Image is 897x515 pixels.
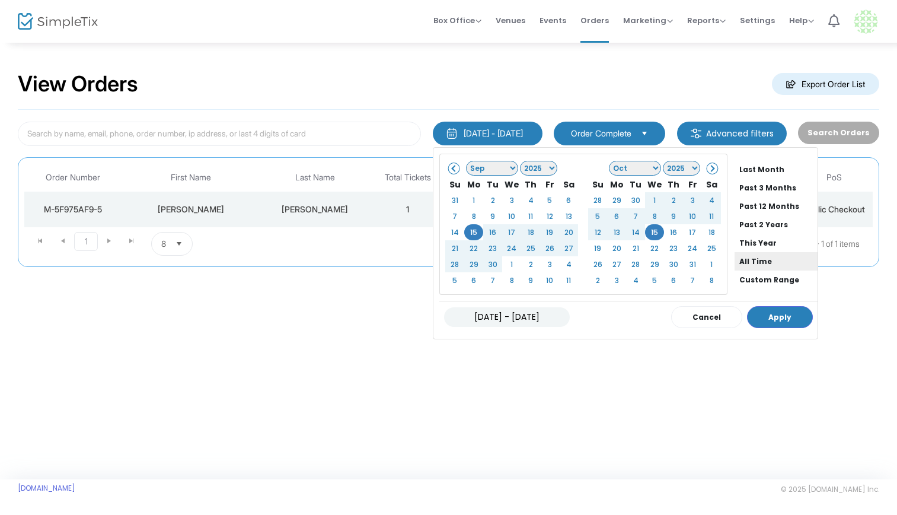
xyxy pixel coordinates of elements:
[664,256,683,272] td: 30
[645,224,664,240] td: 15
[521,224,540,240] td: 18
[540,272,559,288] td: 10
[18,484,75,493] a: [DOMAIN_NAME]
[161,238,166,250] span: 8
[369,164,447,192] th: Total Tickets
[645,192,664,208] td: 1
[740,5,775,36] span: Settings
[559,272,578,288] td: 11
[264,204,366,215] div: Reynolds
[540,256,559,272] td: 3
[464,192,483,208] td: 1
[626,272,645,288] td: 4
[789,15,814,26] span: Help
[664,192,683,208] td: 2
[626,208,645,224] td: 7
[607,176,626,192] th: Mo
[483,192,502,208] td: 2
[607,224,626,240] td: 13
[826,173,842,183] span: PoS
[464,272,483,288] td: 6
[645,240,664,256] td: 22
[483,208,502,224] td: 9
[502,176,521,192] th: We
[445,272,464,288] td: 5
[433,122,542,145] button: [DATE] - [DATE]
[645,272,664,288] td: 5
[571,128,631,139] span: Order Complete
[626,240,645,256] td: 21
[483,240,502,256] td: 23
[171,173,211,183] span: First Name
[626,224,645,240] td: 14
[27,204,118,215] div: M-5F975AF9-5
[607,256,626,272] td: 27
[735,234,818,252] li: This Year
[683,224,702,240] td: 17
[369,192,447,227] td: 1
[559,224,578,240] td: 20
[702,240,721,256] td: 25
[687,15,726,26] span: Reports
[502,208,521,224] td: 10
[559,208,578,224] td: 13
[588,272,607,288] td: 2
[664,208,683,224] td: 9
[521,256,540,272] td: 2
[559,176,578,192] th: Sa
[540,240,559,256] td: 26
[502,224,521,240] td: 17
[636,127,653,140] button: Select
[540,208,559,224] td: 12
[683,176,702,192] th: Fr
[483,272,502,288] td: 7
[607,208,626,224] td: 6
[444,307,570,327] input: MM/DD/YYYY - MM/DD/YYYY
[521,208,540,224] td: 11
[464,176,483,192] th: Mo
[702,192,721,208] td: 4
[735,197,818,215] li: Past 12 Months
[607,272,626,288] td: 3
[683,256,702,272] td: 31
[445,192,464,208] td: 31
[702,176,721,192] th: Sa
[588,224,607,240] td: 12
[124,204,257,215] div: Michael
[464,224,483,240] td: 15
[445,224,464,240] td: 14
[433,15,481,26] span: Box Office
[690,128,702,139] img: filter
[446,128,458,139] img: monthly
[521,272,540,288] td: 9
[483,256,502,272] td: 30
[735,215,818,234] li: Past 2 Years
[677,122,787,145] m-button: Advanced filters
[702,256,721,272] td: 1
[24,164,873,227] div: Data table
[735,179,818,197] li: Past 3 Months
[683,240,702,256] td: 24
[559,240,578,256] td: 27
[496,5,525,36] span: Venues
[607,192,626,208] td: 29
[559,256,578,272] td: 4
[735,252,818,271] li: All Time
[683,272,702,288] td: 7
[18,71,138,97] h2: View Orders
[502,256,521,272] td: 1
[502,192,521,208] td: 3
[559,192,578,208] td: 6
[483,176,502,192] th: Tu
[735,271,818,289] li: Custom Range
[74,232,98,251] span: Page 1
[772,73,879,95] m-button: Export Order List
[540,5,566,36] span: Events
[445,240,464,256] td: 21
[588,176,607,192] th: Su
[445,176,464,192] th: Su
[445,256,464,272] td: 28
[502,240,521,256] td: 24
[588,240,607,256] td: 19
[645,256,664,272] td: 29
